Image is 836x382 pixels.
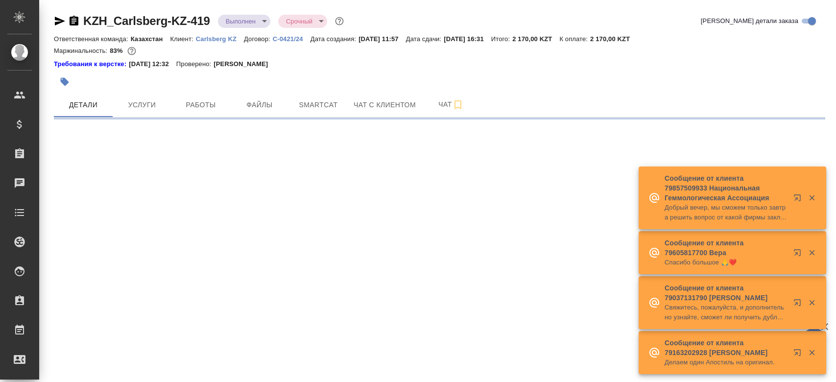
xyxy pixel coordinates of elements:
[665,203,787,222] p: Добрый вечер, мы сможем только завтра решить вопрос от какой фирмы заключаем договор. Можем мы присл
[788,343,811,366] button: Открыть в новой вкладке
[311,35,358,43] p: Дата создания:
[354,99,416,111] span: Чат с клиентом
[406,35,444,43] p: Дата сдачи:
[802,298,822,307] button: Закрыть
[802,348,822,357] button: Закрыть
[177,99,224,111] span: Работы
[788,188,811,212] button: Открыть в новой вкладке
[665,303,787,322] p: Свяжитесь, пожалуйста, и дополнительно узнайте, сможет ли получить дубликат мой представитель по ген
[196,34,244,43] a: Carlsberg KZ
[170,35,195,43] p: Клиент:
[83,14,210,27] a: KZH_Carlsberg-KZ-419
[54,59,129,69] a: Требования к верстке:
[214,59,275,69] p: [PERSON_NAME]
[110,47,125,54] p: 83%
[273,34,311,43] a: С-0421/24
[802,193,822,202] button: Закрыть
[512,35,559,43] p: 2 170,00 KZT
[273,35,311,43] p: С-0421/24
[131,35,170,43] p: Казахстан
[54,15,66,27] button: Скопировать ссылку для ЯМессенджера
[236,99,283,111] span: Файлы
[788,243,811,266] button: Открыть в новой вкладке
[665,173,787,203] p: Сообщение от клиента 79857509933 Национальная Геммологическая Ассоциация
[125,45,138,57] button: 50.00 RUB;
[196,35,244,43] p: Carlsberg KZ
[444,35,491,43] p: [DATE] 16:31
[590,35,637,43] p: 2 170,00 KZT
[223,17,259,25] button: Выполнен
[54,35,131,43] p: Ответственная команда:
[218,15,270,28] div: Выполнен
[701,16,798,26] span: [PERSON_NAME] детали заказа
[665,338,787,358] p: Сообщение от клиента 79163202928 [PERSON_NAME]
[665,258,787,267] p: Спасибо большое 🙏❤️
[54,47,110,54] p: Маржинальность:
[295,99,342,111] span: Smartcat
[358,35,406,43] p: [DATE] 11:57
[129,59,176,69] p: [DATE] 12:32
[665,238,787,258] p: Сообщение от клиента 79605817700 Вера
[60,99,107,111] span: Детали
[333,15,346,27] button: Доп статусы указывают на важность/срочность заказа
[491,35,512,43] p: Итого:
[428,98,475,111] span: Чат
[176,59,214,69] p: Проверено:
[68,15,80,27] button: Скопировать ссылку
[283,17,315,25] button: Срочный
[802,248,822,257] button: Закрыть
[452,99,464,111] svg: Подписаться
[665,358,787,367] p: Делаем один Апостиль на оригинал.
[119,99,166,111] span: Услуги
[788,293,811,316] button: Открыть в новой вкладке
[244,35,273,43] p: Договор:
[54,59,129,69] div: Нажми, чтобы открыть папку с инструкцией
[559,35,590,43] p: К оплате:
[665,283,787,303] p: Сообщение от клиента 79037131790 [PERSON_NAME]
[278,15,327,28] div: Выполнен
[54,71,75,93] button: Добавить тэг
